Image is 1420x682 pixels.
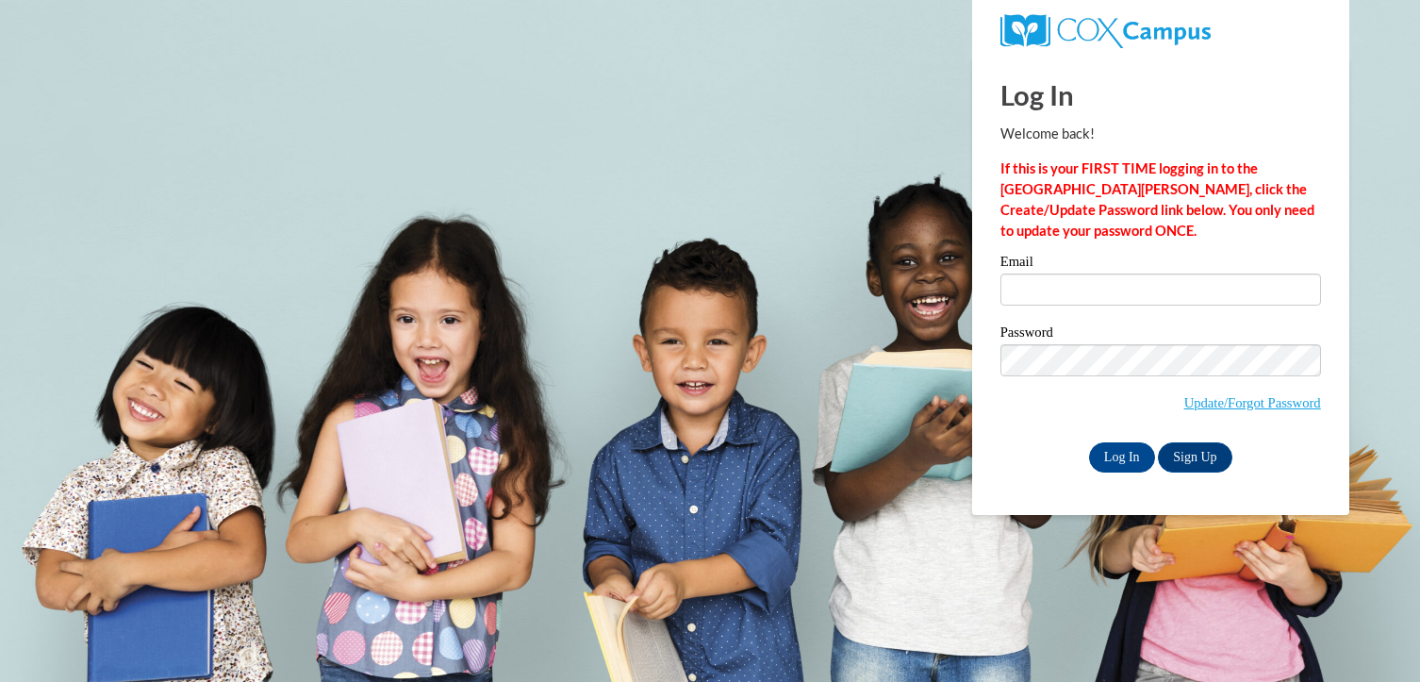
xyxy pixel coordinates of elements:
a: Sign Up [1158,442,1231,473]
input: Log In [1089,442,1155,473]
h1: Log In [1000,75,1321,114]
a: Update/Forgot Password [1184,395,1321,410]
label: Password [1000,325,1321,344]
img: COX Campus [1000,14,1211,48]
strong: If this is your FIRST TIME logging in to the [GEOGRAPHIC_DATA][PERSON_NAME], click the Create/Upd... [1000,160,1314,239]
label: Email [1000,255,1321,274]
p: Welcome back! [1000,124,1321,144]
a: COX Campus [1000,22,1211,38]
